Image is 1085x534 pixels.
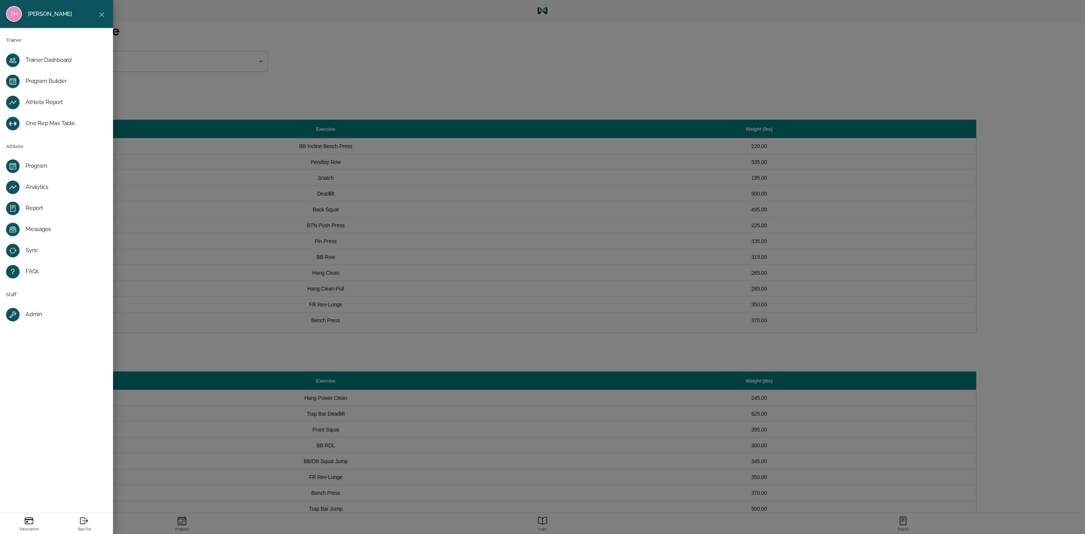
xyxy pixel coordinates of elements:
[26,205,99,212] div: Report
[11,527,47,531] strong: Subscription
[24,516,34,526] ion-icon: Subscription
[26,162,99,170] div: Program
[9,268,17,275] ion-icon: FAQs
[9,78,17,85] ion-icon: Program
[26,57,99,64] div: Trainer Dashboard
[26,247,99,254] div: Sync
[26,311,99,318] div: Admin
[9,311,17,318] ion-icon: FAQs
[26,120,99,127] div: One Rep Max Table
[66,527,102,531] strong: Sign Out
[26,268,99,275] div: FAQs
[6,143,23,150] span: Athlete
[6,291,16,298] span: Staff
[9,120,17,127] ion-icon: One Rep Max
[26,99,99,106] div: Athlete Report
[26,184,99,191] div: Analytics
[9,226,17,233] ion-icon: Messages
[98,11,106,19] ion-icon: close
[26,226,99,233] div: Messages
[9,184,17,191] ion-icon: My Report
[57,513,112,534] button: Sign outSign Out
[9,247,17,254] ion-icon: Sync
[9,99,17,106] ion-icon: Athlete Report
[79,516,89,526] ion-icon: Sign out
[94,7,109,22] button: close
[6,6,22,22] img: Avatar
[26,78,99,85] div: Program Builder
[28,10,84,18] strong: [PERSON_NAME]
[9,205,17,212] ion-icon: My Report
[2,513,57,534] button: SubscriptionSubscription
[9,57,17,64] ion-icon: FAQs
[6,37,21,44] span: Trainer
[9,162,17,170] ion-icon: Program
